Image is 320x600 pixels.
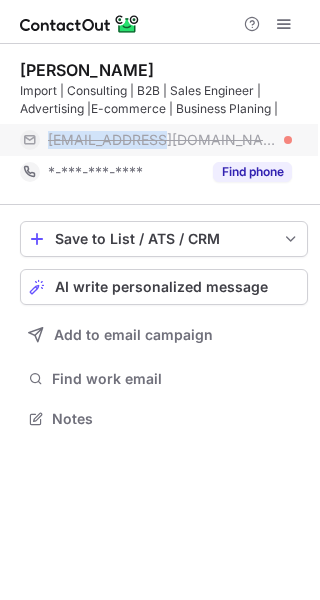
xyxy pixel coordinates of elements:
[54,327,213,343] span: Add to email campaign
[20,365,308,393] button: Find work email
[52,370,300,388] span: Find work email
[20,269,308,305] button: AI write personalized message
[20,60,154,80] div: [PERSON_NAME]
[55,231,273,247] div: Save to List / ATS / CRM
[20,405,308,433] button: Notes
[55,279,268,295] span: AI write personalized message
[20,317,308,353] button: Add to email campaign
[20,12,140,36] img: ContactOut v5.3.10
[20,82,308,118] div: Import | Consulting | B2B | Sales Engineer | Advertising |E-commerce | Business Planing |
[213,162,292,182] button: Reveal Button
[48,131,277,149] span: [EMAIL_ADDRESS][DOMAIN_NAME]
[52,410,300,428] span: Notes
[20,221,308,257] button: save-profile-one-click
